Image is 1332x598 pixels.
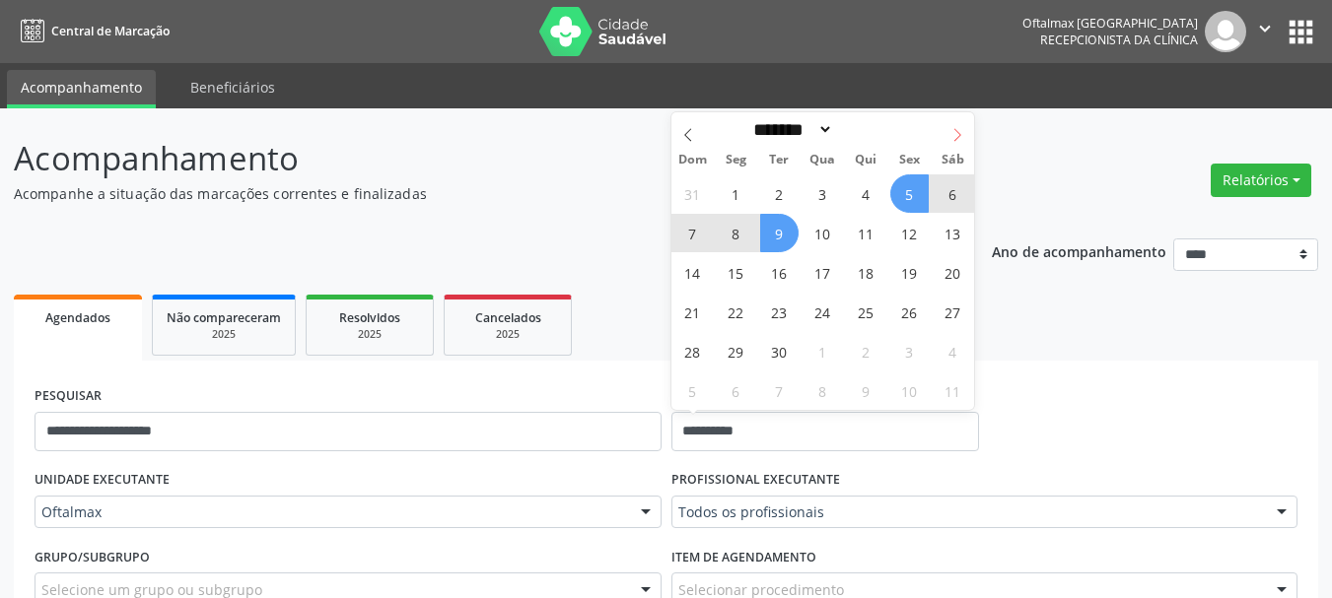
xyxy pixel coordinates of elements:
[1211,164,1311,197] button: Relatórios
[458,327,557,342] div: 2025
[167,327,281,342] div: 2025
[804,293,842,331] span: Setembro 24, 2025
[1040,32,1198,48] span: Recepcionista da clínica
[717,214,755,252] span: Setembro 8, 2025
[760,214,799,252] span: Setembro 9, 2025
[847,332,885,370] span: Outubro 2, 2025
[847,293,885,331] span: Setembro 25, 2025
[992,238,1166,263] p: Ano de acompanhamento
[678,502,1258,522] span: Todos os profissionais
[673,293,712,331] span: Setembro 21, 2025
[45,309,110,326] span: Agendados
[760,174,799,213] span: Setembro 2, 2025
[890,214,929,252] span: Setembro 12, 2025
[760,371,799,410] span: Outubro 7, 2025
[176,70,289,104] a: Beneficiários
[167,309,281,326] span: Não compareceram
[673,214,712,252] span: Setembro 7, 2025
[847,214,885,252] span: Setembro 11, 2025
[320,327,419,342] div: 2025
[671,154,715,166] span: Dom
[714,154,757,166] span: Seg
[717,253,755,292] span: Setembro 15, 2025
[339,309,400,326] span: Resolvidos
[673,174,712,213] span: Agosto 31, 2025
[41,502,621,522] span: Oftalmax
[14,183,927,204] p: Acompanhe a situação das marcações correntes e finalizadas
[35,465,170,496] label: UNIDADE EXECUTANTE
[890,293,929,331] span: Setembro 26, 2025
[760,253,799,292] span: Setembro 16, 2025
[844,154,887,166] span: Qui
[671,465,840,496] label: PROFISSIONAL EXECUTANTE
[747,119,834,140] select: Month
[833,119,898,140] input: Year
[934,253,972,292] span: Setembro 20, 2025
[757,154,801,166] span: Ter
[801,154,844,166] span: Qua
[890,174,929,213] span: Setembro 5, 2025
[934,332,972,370] span: Outubro 4, 2025
[35,542,150,572] label: Grupo/Subgrupo
[35,381,102,412] label: PESQUISAR
[804,174,842,213] span: Setembro 3, 2025
[847,174,885,213] span: Setembro 4, 2025
[887,154,931,166] span: Sex
[7,70,156,108] a: Acompanhamento
[890,253,929,292] span: Setembro 19, 2025
[1246,11,1284,52] button: 
[673,253,712,292] span: Setembro 14, 2025
[934,293,972,331] span: Setembro 27, 2025
[890,371,929,410] span: Outubro 10, 2025
[14,134,927,183] p: Acompanhamento
[847,253,885,292] span: Setembro 18, 2025
[934,371,972,410] span: Outubro 11, 2025
[51,23,170,39] span: Central de Marcação
[717,371,755,410] span: Outubro 6, 2025
[847,371,885,410] span: Outubro 9, 2025
[717,293,755,331] span: Setembro 22, 2025
[804,253,842,292] span: Setembro 17, 2025
[804,332,842,370] span: Outubro 1, 2025
[14,15,170,47] a: Central de Marcação
[890,332,929,370] span: Outubro 3, 2025
[673,332,712,370] span: Setembro 28, 2025
[1022,15,1198,32] div: Oftalmax [GEOGRAPHIC_DATA]
[760,332,799,370] span: Setembro 30, 2025
[1254,18,1276,39] i: 
[717,174,755,213] span: Setembro 1, 2025
[671,542,816,572] label: Item de agendamento
[1205,11,1246,52] img: img
[760,293,799,331] span: Setembro 23, 2025
[804,214,842,252] span: Setembro 10, 2025
[934,214,972,252] span: Setembro 13, 2025
[673,371,712,410] span: Outubro 5, 2025
[717,332,755,370] span: Setembro 29, 2025
[475,309,541,326] span: Cancelados
[1284,15,1318,49] button: apps
[931,154,974,166] span: Sáb
[804,371,842,410] span: Outubro 8, 2025
[934,174,972,213] span: Setembro 6, 2025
